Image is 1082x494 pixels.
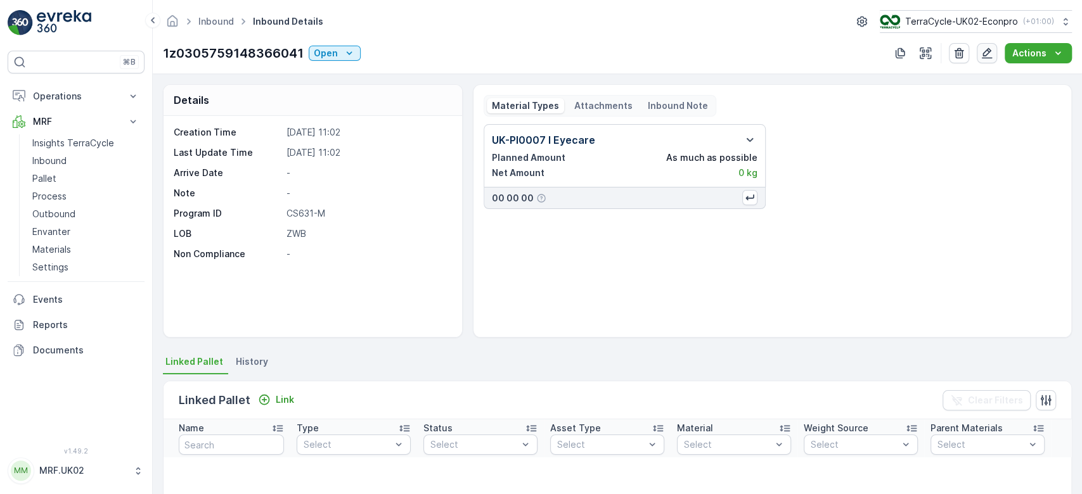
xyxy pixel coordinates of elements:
[174,207,281,220] p: Program ID
[804,422,868,434] p: Weight Source
[74,229,86,239] span: 30
[33,344,139,357] p: Documents
[163,44,304,63] p: 1z0305759148366041
[11,208,42,218] span: Name :
[33,293,139,306] p: Events
[8,312,145,338] a: Reports
[430,438,518,451] p: Select
[287,227,448,240] p: ZWB
[648,99,708,112] p: Inbound Note
[32,261,68,274] p: Settings
[943,390,1031,410] button: Clear Filters
[287,146,448,159] p: [DATE] 11:02
[492,192,534,205] p: 00 00 00
[905,15,1018,28] p: TerraCycle-UK02-Econpro
[32,190,67,203] p: Process
[179,422,204,434] p: Name
[8,457,145,484] button: MMMRF.UK02
[931,422,1003,434] p: Parent Materials
[11,312,54,323] span: Material :
[677,422,713,434] p: Material
[174,146,281,159] p: Last Update Time
[287,207,448,220] p: CS631-M
[174,92,209,108] p: Details
[287,167,448,179] p: -
[314,47,338,60] p: Open
[297,422,319,434] p: Type
[27,134,145,152] a: Insights TerraCycle
[165,19,179,30] a: Homepage
[1012,47,1047,60] p: Actions
[492,151,565,164] p: Planned Amount
[174,167,281,179] p: Arrive Date
[1023,16,1054,27] p: ( +01:00 )
[287,126,448,139] p: [DATE] 11:02
[11,229,74,239] span: Total Weight :
[8,10,33,35] img: logo
[179,391,250,409] p: Linked Pallet
[287,248,448,260] p: -
[492,167,544,179] p: Net Amount
[536,193,546,203] div: Help Tooltip Icon
[11,250,67,260] span: Net Weight :
[32,225,70,238] p: Envanter
[39,464,127,477] p: MRF.UK02
[27,241,145,258] a: Materials
[32,243,71,256] p: Materials
[8,447,145,455] span: v 1.49.2
[880,15,900,28] img: terracycle_logo_wKaHoWT.png
[42,208,124,218] span: Parcel_UK02 #1583
[174,126,281,139] p: Creation Time
[165,355,223,368] span: Linked Pallet
[67,291,93,302] span: Pallet
[8,84,145,109] button: Operations
[32,137,114,149] p: Insights TerraCycle
[276,393,294,406] p: Link
[8,109,145,134] button: MRF
[174,248,281,260] p: Non Compliance
[54,312,195,323] span: UK-PI0001 I Aluminium flexibles
[811,438,898,451] p: Select
[309,46,361,61] button: Open
[27,187,145,205] a: Process
[123,57,136,67] p: ⌘B
[32,172,56,185] p: Pallet
[423,422,453,434] p: Status
[11,460,31,481] div: MM
[1005,43,1072,63] button: Actions
[27,223,145,241] a: Envanter
[71,270,82,281] span: 30
[174,227,281,240] p: LOB
[304,438,391,451] p: Select
[67,250,71,260] span: -
[27,170,145,187] a: Pallet
[27,205,145,223] a: Outbound
[550,422,601,434] p: Asset Type
[666,151,757,164] p: As much as possible
[250,15,326,28] span: Inbound Details
[33,319,139,331] p: Reports
[37,10,91,35] img: logo_light-DOdMpM7g.png
[198,16,234,27] a: Inbound
[574,99,633,112] p: Attachments
[8,287,145,312] a: Events
[179,434,284,455] input: Search
[968,394,1023,407] p: Clear Filters
[880,10,1072,33] button: TerraCycle-UK02-Econpro(+01:00)
[557,438,645,451] p: Select
[236,355,268,368] span: History
[174,187,281,199] p: Note
[27,152,145,170] a: Inbound
[32,208,75,220] p: Outbound
[492,132,595,148] p: UK-PI0007 I Eyecare
[33,115,119,128] p: MRF
[8,338,145,363] a: Documents
[32,155,67,167] p: Inbound
[492,99,559,112] p: Material Types
[738,167,757,179] p: 0 kg
[33,90,119,103] p: Operations
[253,392,299,407] button: Link
[937,438,1025,451] p: Select
[684,438,771,451] p: Select
[287,187,448,199] p: -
